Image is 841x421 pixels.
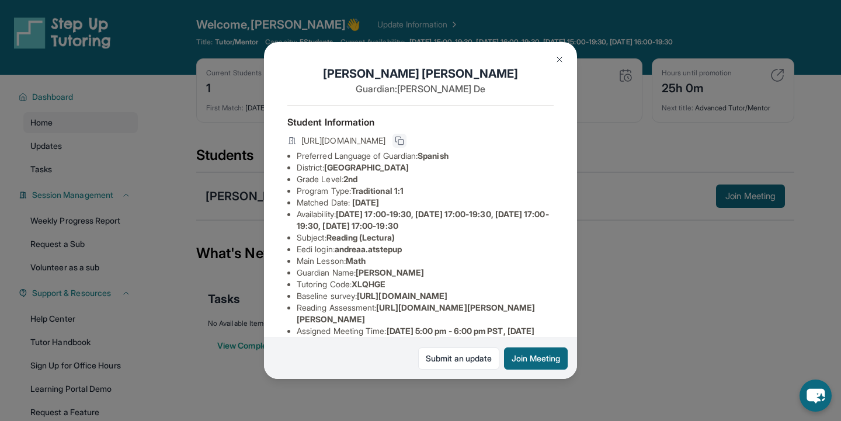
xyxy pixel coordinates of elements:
span: [DATE] 17:00-19:30, [DATE] 17:00-19:30, [DATE] 17:00-19:30, [DATE] 17:00-19:30 [297,209,549,231]
span: Spanish [418,151,449,161]
li: Main Lesson : [297,255,554,267]
p: Guardian: [PERSON_NAME] De [287,82,554,96]
span: Reading (Lectura) [326,232,395,242]
span: [DATE] 5:00 pm - 6:00 pm PST, [DATE] 5:00 pm - 6:00 pm PST [297,326,534,347]
li: Reading Assessment : [297,302,554,325]
a: Submit an update [418,347,499,370]
li: Assigned Meeting Time : [297,325,554,349]
li: Tutoring Code : [297,279,554,290]
li: Eedi login : [297,243,554,255]
li: Program Type: [297,185,554,197]
li: Matched Date: [297,197,554,208]
span: XLQHGE [352,279,385,289]
span: Math [346,256,366,266]
span: [URL][DOMAIN_NAME] [357,291,447,301]
h1: [PERSON_NAME] [PERSON_NAME] [287,65,554,82]
li: Availability: [297,208,554,232]
li: District: [297,162,554,173]
li: Grade Level: [297,173,554,185]
li: Guardian Name : [297,267,554,279]
button: chat-button [800,380,832,412]
span: [URL][DOMAIN_NAME] [301,135,385,147]
button: Join Meeting [504,347,568,370]
h4: Student Information [287,115,554,129]
button: Copy link [392,134,406,148]
span: andreaa.atstepup [335,244,402,254]
li: Preferred Language of Guardian: [297,150,554,162]
span: [PERSON_NAME] [356,267,424,277]
span: 2nd [343,174,357,184]
span: [DATE] [352,197,379,207]
li: Baseline survey : [297,290,554,302]
li: Subject : [297,232,554,243]
span: [URL][DOMAIN_NAME][PERSON_NAME][PERSON_NAME] [297,302,536,324]
span: [GEOGRAPHIC_DATA] [324,162,409,172]
img: Close Icon [555,55,564,64]
span: Traditional 1:1 [351,186,404,196]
